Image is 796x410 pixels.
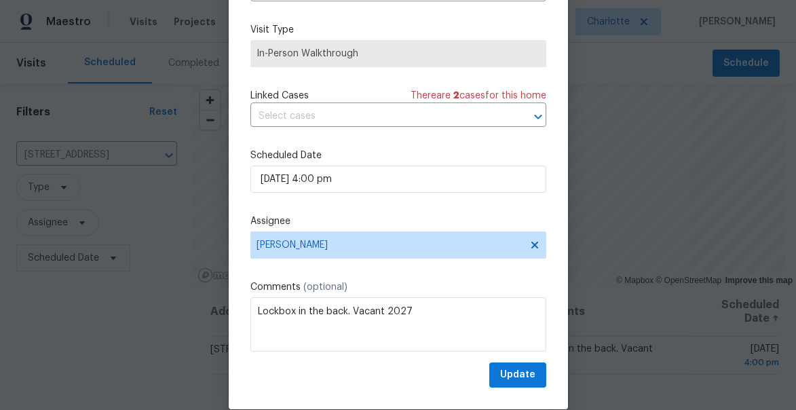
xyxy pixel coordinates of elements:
label: Comments [250,280,546,294]
span: 2 [453,91,459,100]
button: Update [489,362,546,388]
span: There are case s for this home [411,89,546,102]
label: Visit Type [250,23,546,37]
span: Update [500,367,535,384]
span: In-Person Walkthrough [257,47,540,60]
span: [PERSON_NAME] [257,240,523,250]
input: Select cases [250,106,508,127]
button: Open [529,107,548,126]
label: Scheduled Date [250,149,546,162]
textarea: Lockbox in the back. Vacant 2027 [250,297,546,352]
span: Linked Cases [250,89,309,102]
span: (optional) [303,282,347,292]
label: Assignee [250,215,546,228]
input: M/D/YYYY [250,166,546,193]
